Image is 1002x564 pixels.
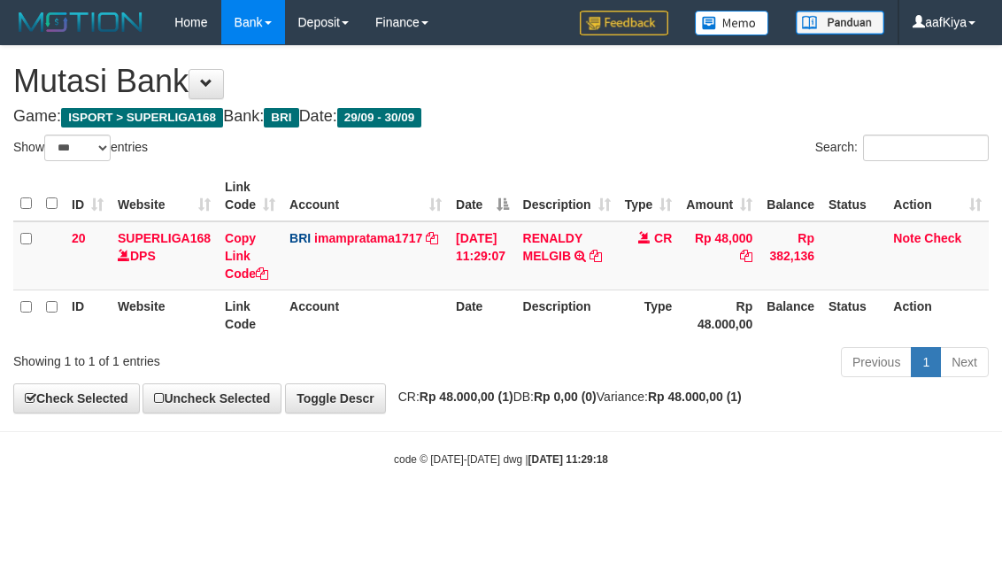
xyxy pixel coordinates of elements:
[394,453,608,466] small: code © [DATE]-[DATE] dwg |
[759,290,821,340] th: Balance
[218,290,282,340] th: Link Code
[580,11,668,35] img: Feedback.jpg
[143,383,281,413] a: Uncheck Selected
[590,249,602,263] a: Copy RENALDY MELGIB to clipboard
[111,171,218,221] th: Website: activate to sort column ascending
[225,231,268,281] a: Copy Link Code
[337,108,422,127] span: 29/09 - 30/09
[679,171,759,221] th: Amount: activate to sort column ascending
[264,108,298,127] span: BRI
[389,390,742,404] span: CR: DB: Variance:
[218,171,282,221] th: Link Code: activate to sort column ascending
[118,231,211,245] a: SUPERLIGA168
[516,290,618,340] th: Description
[821,171,886,221] th: Status
[893,231,921,245] a: Note
[528,453,608,466] strong: [DATE] 11:29:18
[111,221,218,290] td: DPS
[695,11,769,35] img: Button%20Memo.svg
[44,135,111,161] select: Showentries
[759,171,821,221] th: Balance
[523,231,582,263] a: RENALDY MELGIB
[924,231,961,245] a: Check
[13,64,989,99] h1: Mutasi Bank
[911,347,941,377] a: 1
[449,221,516,290] td: [DATE] 11:29:07
[111,290,218,340] th: Website
[13,135,148,161] label: Show entries
[13,345,405,370] div: Showing 1 to 1 of 1 entries
[285,383,386,413] a: Toggle Descr
[740,249,752,263] a: Copy Rp 48,000 to clipboard
[863,135,989,161] input: Search:
[759,221,821,290] td: Rp 382,136
[821,290,886,340] th: Status
[13,9,148,35] img: MOTION_logo.png
[796,11,884,35] img: panduan.png
[534,390,597,404] strong: Rp 0,00 (0)
[72,231,86,245] span: 20
[282,171,449,221] th: Account: activate to sort column ascending
[282,290,449,340] th: Account
[815,135,989,161] label: Search:
[648,390,742,404] strong: Rp 48.000,00 (1)
[13,383,140,413] a: Check Selected
[886,290,989,340] th: Action
[679,221,759,290] td: Rp 48,000
[886,171,989,221] th: Action: activate to sort column ascending
[65,290,111,340] th: ID
[449,290,516,340] th: Date
[940,347,989,377] a: Next
[426,231,438,245] a: Copy imampratama1717 to clipboard
[314,231,422,245] a: imampratama1717
[654,231,672,245] span: CR
[420,390,513,404] strong: Rp 48.000,00 (1)
[618,290,680,340] th: Type
[618,171,680,221] th: Type: activate to sort column ascending
[679,290,759,340] th: Rp 48.000,00
[841,347,912,377] a: Previous
[289,231,311,245] span: BRI
[516,171,618,221] th: Description: activate to sort column ascending
[449,171,516,221] th: Date: activate to sort column descending
[61,108,223,127] span: ISPORT > SUPERLIGA168
[65,171,111,221] th: ID: activate to sort column ascending
[13,108,989,126] h4: Game: Bank: Date:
